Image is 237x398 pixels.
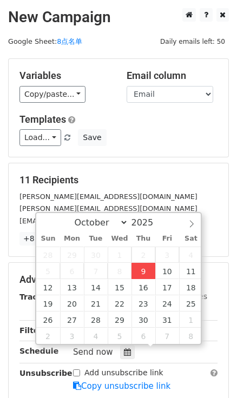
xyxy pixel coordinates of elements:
[36,263,60,279] span: October 5, 2025
[36,295,60,311] span: October 19, 2025
[179,295,203,311] span: October 25, 2025
[60,247,84,263] span: September 29, 2025
[57,37,82,45] a: 8点名单
[165,291,207,302] label: UTM Codes
[155,247,179,263] span: October 3, 2025
[156,36,229,48] span: Daily emails left: 50
[8,8,229,26] h2: New Campaign
[155,328,179,344] span: November 7, 2025
[179,247,203,263] span: October 4, 2025
[36,247,60,263] span: September 28, 2025
[155,311,179,328] span: October 31, 2025
[84,263,108,279] span: October 7, 2025
[60,263,84,279] span: October 6, 2025
[84,367,163,379] label: Add unsubscribe link
[19,129,61,146] a: Load...
[108,235,131,242] span: Wed
[84,311,108,328] span: October 28, 2025
[19,193,198,201] small: [PERSON_NAME][EMAIL_ADDRESS][DOMAIN_NAME]
[19,86,85,103] a: Copy/paste...
[183,346,237,398] iframe: Chat Widget
[179,279,203,295] span: October 18, 2025
[108,279,131,295] span: October 15, 2025
[60,295,84,311] span: October 20, 2025
[128,217,167,228] input: Year
[19,274,218,286] h5: Advanced
[108,311,131,328] span: October 29, 2025
[84,279,108,295] span: October 14, 2025
[19,114,66,125] a: Templates
[19,326,47,335] strong: Filters
[155,279,179,295] span: October 17, 2025
[19,232,60,246] a: +8 more
[36,279,60,295] span: October 12, 2025
[131,311,155,328] span: October 30, 2025
[19,174,218,186] h5: 11 Recipients
[156,37,229,45] a: Daily emails left: 50
[73,381,170,391] a: Copy unsubscribe link
[19,70,110,82] h5: Variables
[73,347,113,357] span: Send now
[84,328,108,344] span: November 4, 2025
[155,263,179,279] span: October 10, 2025
[8,37,82,45] small: Google Sheet:
[60,235,84,242] span: Mon
[19,293,56,301] strong: Tracking
[19,204,198,213] small: [PERSON_NAME][EMAIL_ADDRESS][DOMAIN_NAME]
[131,247,155,263] span: October 2, 2025
[36,328,60,344] span: November 2, 2025
[36,311,60,328] span: October 26, 2025
[131,235,155,242] span: Thu
[78,129,106,146] button: Save
[19,347,58,355] strong: Schedule
[179,328,203,344] span: November 8, 2025
[108,328,131,344] span: November 5, 2025
[179,311,203,328] span: November 1, 2025
[131,295,155,311] span: October 23, 2025
[60,279,84,295] span: October 13, 2025
[127,70,218,82] h5: Email column
[36,235,60,242] span: Sun
[155,235,179,242] span: Fri
[60,328,84,344] span: November 3, 2025
[108,263,131,279] span: October 8, 2025
[108,247,131,263] span: October 1, 2025
[84,247,108,263] span: September 30, 2025
[131,328,155,344] span: November 6, 2025
[84,295,108,311] span: October 21, 2025
[131,279,155,295] span: October 16, 2025
[84,235,108,242] span: Tue
[179,235,203,242] span: Sat
[60,311,84,328] span: October 27, 2025
[19,217,140,225] small: [EMAIL_ADDRESS][DOMAIN_NAME]
[108,295,131,311] span: October 22, 2025
[155,295,179,311] span: October 24, 2025
[183,346,237,398] div: 聊天小组件
[179,263,203,279] span: October 11, 2025
[19,369,73,377] strong: Unsubscribe
[131,263,155,279] span: October 9, 2025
